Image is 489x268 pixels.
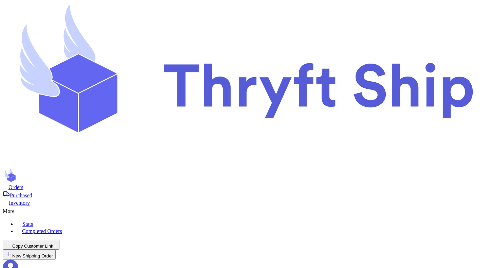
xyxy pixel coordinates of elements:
[8,184,23,190] span: Orders
[3,199,486,206] a: Inventory
[3,190,486,199] a: Purchased
[3,206,486,214] div: More
[3,184,486,190] a: Orders
[3,240,59,250] button: Copy Customer Link
[10,192,32,198] span: Purchased
[16,227,486,234] a: Completed Orders
[22,228,62,234] span: Completed Orders
[16,220,486,227] a: Stats
[22,221,33,227] span: Stats
[3,250,56,259] button: New Shipping Order
[9,200,30,206] span: Inventory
